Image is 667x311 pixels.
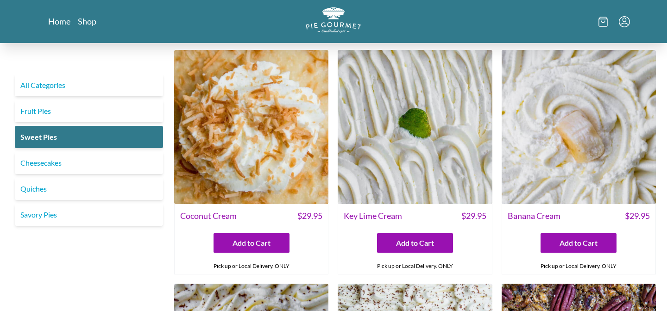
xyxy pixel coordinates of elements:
span: Banana Cream [508,210,560,222]
span: Coconut Cream [180,210,237,222]
div: Pick up or Local Delivery. ONLY [338,258,491,274]
span: $ 29.95 [461,210,486,222]
span: $ 29.95 [297,210,322,222]
img: logo [306,7,361,33]
span: Add to Cart [396,237,434,249]
a: Fruit Pies [15,100,163,122]
a: Cheesecakes [15,152,163,174]
a: Home [48,16,70,27]
a: Sweet Pies [15,126,163,148]
span: Add to Cart [233,237,271,249]
a: Logo [306,7,361,36]
button: Menu [619,16,630,27]
span: Key Lime Cream [344,210,402,222]
a: Savory Pies [15,204,163,226]
div: Pick up or Local Delivery. ONLY [175,258,328,274]
img: Banana Cream [502,50,656,204]
img: Coconut Cream [174,50,328,204]
a: Quiches [15,178,163,200]
button: Add to Cart [377,233,453,253]
a: Shop [78,16,96,27]
a: All Categories [15,74,163,96]
button: Add to Cart [541,233,617,253]
img: Key Lime Cream [338,50,492,204]
div: Pick up or Local Delivery. ONLY [502,258,655,274]
span: Add to Cart [560,237,598,249]
button: Add to Cart [214,233,289,253]
span: $ 29.95 [625,210,650,222]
